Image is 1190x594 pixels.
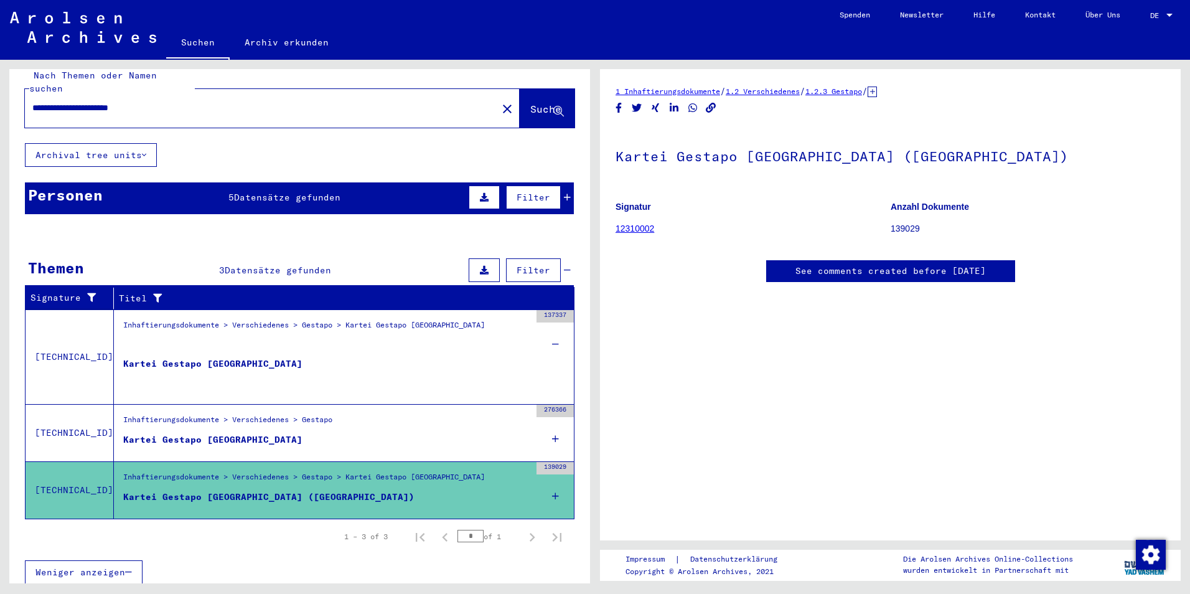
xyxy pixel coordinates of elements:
[25,560,143,584] button: Weniger anzeigen
[123,433,302,446] div: Kartei Gestapo [GEOGRAPHIC_DATA]
[720,85,726,97] span: /
[686,100,700,116] button: Share on WhatsApp
[1122,549,1168,580] img: yv_logo.png
[520,89,574,128] button: Suche
[1136,540,1166,570] img: Zustimmung ändern
[903,565,1073,576] p: wurden entwickelt in Partnerschaft mit
[28,184,103,206] div: Personen
[795,265,986,278] a: See comments created before [DATE]
[891,222,1165,235] p: 139029
[1150,11,1164,20] span: DE
[506,258,561,282] button: Filter
[668,100,681,116] button: Share on LinkedIn
[234,192,340,203] span: Datensätze gefunden
[625,566,792,577] p: Copyright © Arolsen Archives, 2021
[616,224,654,233] a: 12310002
[649,100,662,116] button: Share on Xing
[630,100,644,116] button: Share on Twitter
[625,553,792,566] div: |
[500,101,515,116] mat-icon: close
[123,319,485,363] div: Inhaftierungsdokumente > Verschiedenes > Gestapo > Kartei Gestapo [GEOGRAPHIC_DATA]
[903,554,1073,565] p: Die Arolsen Archives Online-Collections
[536,462,574,474] div: 139029
[612,100,625,116] button: Share on Facebook
[517,265,550,276] span: Filter
[506,186,561,209] button: Filter
[30,288,116,308] div: Signature
[119,292,550,305] div: Titel
[616,128,1165,182] h1: Kartei Gestapo [GEOGRAPHIC_DATA] ([GEOGRAPHIC_DATA])
[119,288,562,308] div: Titel
[30,291,104,304] div: Signature
[680,553,792,566] a: Datenschutzerklärung
[123,414,332,431] div: Inhaftierungsdokumente > Verschiedenes > Gestapo
[495,96,520,121] button: Clear
[805,87,862,96] a: 1.2.3 Gestapo
[228,192,234,203] span: 5
[230,27,344,57] a: Archiv erkunden
[123,491,415,504] div: Kartei Gestapo [GEOGRAPHIC_DATA] ([GEOGRAPHIC_DATA])
[726,87,800,96] a: 1.2 Verschiedenes
[10,12,156,43] img: Arolsen_neg.svg
[800,85,805,97] span: /
[616,202,651,212] b: Signatur
[35,567,125,578] span: Weniger anzeigen
[166,27,230,60] a: Suchen
[344,531,388,542] div: 1 – 3 of 3
[408,524,433,549] button: First page
[517,192,550,203] span: Filter
[26,461,114,519] td: [TECHNICAL_ID]
[545,524,569,549] button: Last page
[29,70,157,94] mat-label: Nach Themen oder Namen suchen
[457,530,520,542] div: of 1
[705,100,718,116] button: Copy link
[433,524,457,549] button: Previous page
[625,553,675,566] a: Impressum
[862,85,868,97] span: /
[530,103,561,115] span: Suche
[891,202,969,212] b: Anzahl Dokumente
[616,87,720,96] a: 1 Inhaftierungsdokumente
[123,357,302,395] div: Kartei Gestapo [GEOGRAPHIC_DATA]
[520,524,545,549] button: Next page
[1135,539,1165,569] div: Zustimmung ändern
[25,143,157,167] button: Archival tree units
[123,471,485,489] div: Inhaftierungsdokumente > Verschiedenes > Gestapo > Kartei Gestapo [GEOGRAPHIC_DATA]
